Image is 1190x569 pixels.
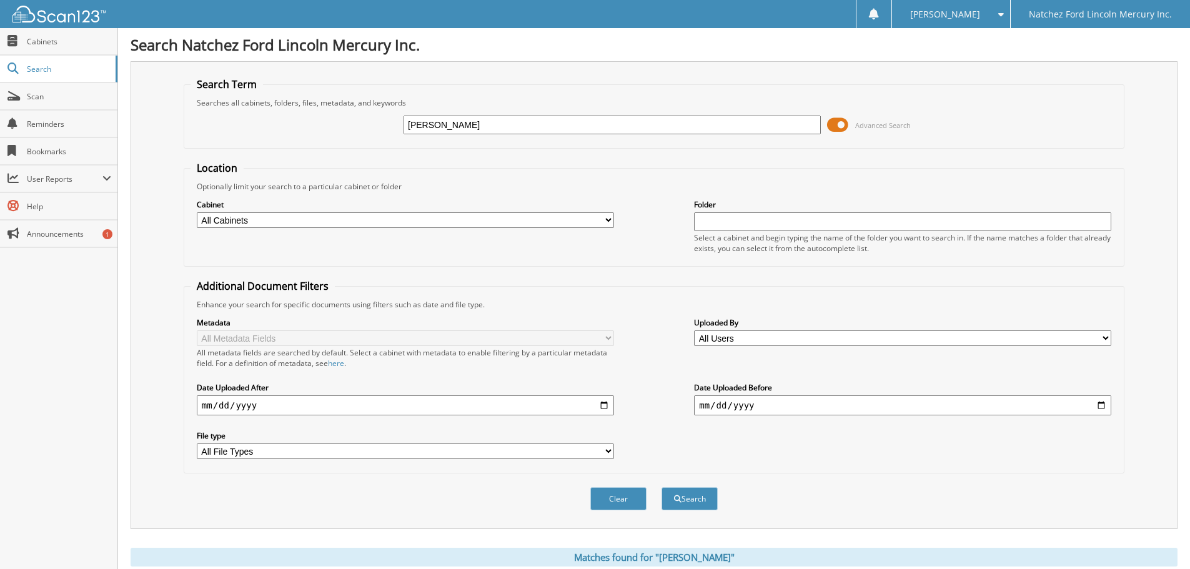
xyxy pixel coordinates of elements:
[27,146,111,157] span: Bookmarks
[191,299,1118,310] div: Enhance your search for specific documents using filters such as date and file type.
[131,34,1178,55] h1: Search Natchez Ford Lincoln Mercury Inc.
[27,201,111,212] span: Help
[27,91,111,102] span: Scan
[197,199,614,210] label: Cabinet
[12,6,106,22] img: scan123-logo-white.svg
[694,232,1111,254] div: Select a cabinet and begin typing the name of the folder you want to search in. If the name match...
[27,64,109,74] span: Search
[27,174,102,184] span: User Reports
[131,548,1178,567] div: Matches found for "[PERSON_NAME]"
[590,487,647,510] button: Clear
[197,347,614,369] div: All metadata fields are searched by default. Select a cabinet with metadata to enable filtering b...
[197,395,614,415] input: start
[694,395,1111,415] input: end
[191,279,335,293] legend: Additional Document Filters
[27,229,111,239] span: Announcements
[191,97,1118,108] div: Searches all cabinets, folders, files, metadata, and keywords
[197,430,614,441] label: File type
[191,161,244,175] legend: Location
[694,317,1111,328] label: Uploaded By
[197,317,614,328] label: Metadata
[694,199,1111,210] label: Folder
[102,229,112,239] div: 1
[191,181,1118,192] div: Optionally limit your search to a particular cabinet or folder
[328,358,344,369] a: here
[662,487,718,510] button: Search
[27,119,111,129] span: Reminders
[694,382,1111,393] label: Date Uploaded Before
[27,36,111,47] span: Cabinets
[855,121,911,130] span: Advanced Search
[197,382,614,393] label: Date Uploaded After
[1029,11,1172,18] span: Natchez Ford Lincoln Mercury Inc.
[910,11,980,18] span: [PERSON_NAME]
[191,77,263,91] legend: Search Term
